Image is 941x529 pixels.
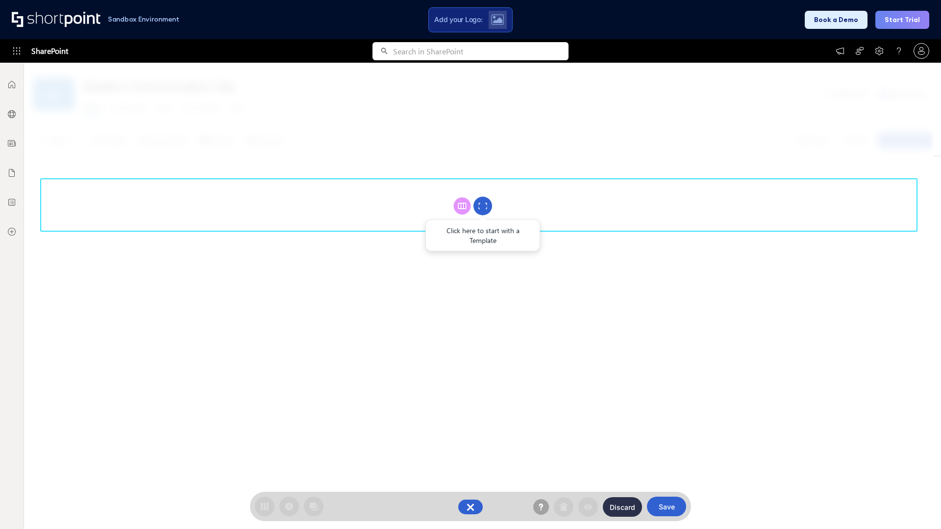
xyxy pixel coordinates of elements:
[603,497,642,517] button: Discard
[108,17,179,22] h1: Sandbox Environment
[875,11,929,29] button: Start Trial
[892,482,941,529] iframe: Chat Widget
[393,42,569,60] input: Search in SharePoint
[491,14,504,25] img: Upload logo
[805,11,867,29] button: Book a Demo
[434,15,482,24] span: Add your Logo:
[31,39,68,63] span: SharePoint
[647,497,686,516] button: Save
